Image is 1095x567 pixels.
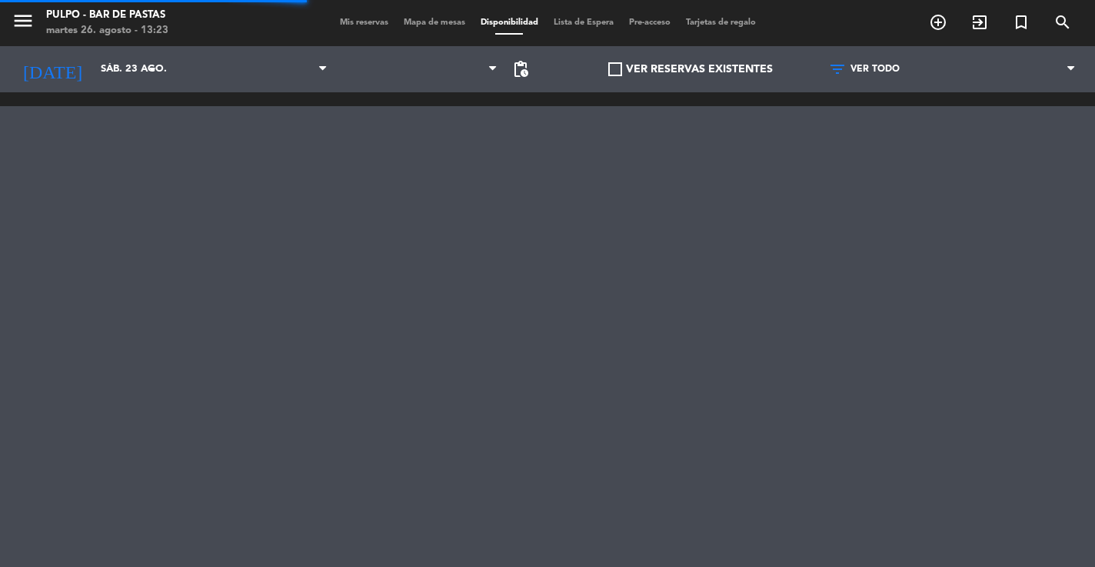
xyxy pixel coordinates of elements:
[929,13,947,32] i: add_circle_outline
[473,18,546,27] span: Disponibilidad
[143,60,161,78] i: arrow_drop_down
[621,18,678,27] span: Pre-acceso
[608,61,773,78] label: VER RESERVAS EXISTENTES
[1012,13,1030,32] i: turned_in_not
[12,52,93,86] i: [DATE]
[1053,13,1072,32] i: search
[970,13,989,32] i: exit_to_app
[850,64,900,75] span: VER TODO
[511,60,530,78] span: pending_actions
[12,9,35,38] button: menu
[46,8,168,23] div: Pulpo - Bar de Pastas
[12,9,35,32] i: menu
[546,18,621,27] span: Lista de Espera
[46,23,168,38] div: martes 26. agosto - 13:23
[678,18,764,27] span: Tarjetas de regalo
[396,18,473,27] span: Mapa de mesas
[332,18,396,27] span: Mis reservas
